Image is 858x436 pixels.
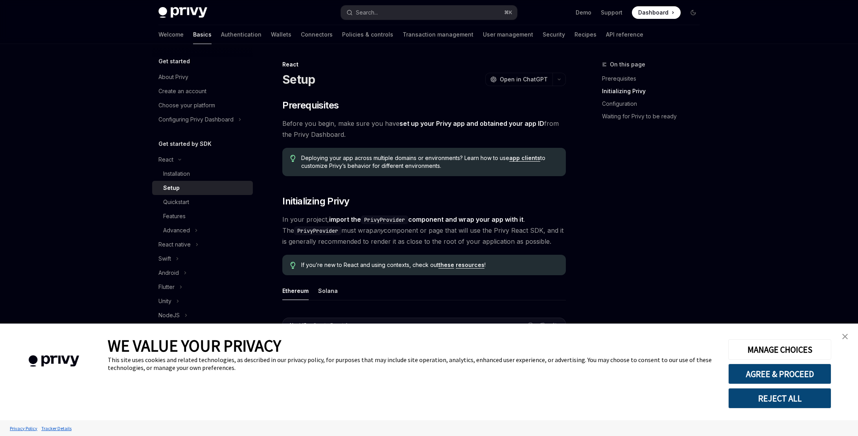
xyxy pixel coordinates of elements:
[601,9,622,17] a: Support
[687,6,700,19] button: Toggle dark mode
[842,334,848,339] img: close banner
[158,311,180,320] div: NodeJS
[301,261,558,269] span: If you’re new to React and using contexts, check out !
[39,421,74,435] a: Tracker Details
[341,6,517,20] button: Search...⌘K
[282,281,309,300] button: Ethereum
[152,84,253,98] a: Create an account
[163,226,190,235] div: Advanced
[728,339,831,360] button: MANAGE CHOICES
[400,120,544,128] a: set up your Privy app and obtained your app ID
[158,86,206,96] div: Create an account
[158,139,212,149] h5: Get started by SDK
[271,25,291,44] a: Wallets
[8,421,39,435] a: Privacy Policy
[301,154,558,170] span: Deploying your app across multiple domains or environments? Learn how to use to customize Privy’s...
[152,181,253,195] a: Setup
[602,98,706,110] a: Configuration
[158,155,173,164] div: React
[602,85,706,98] a: Initializing Privy
[158,72,188,82] div: About Privy
[602,72,706,85] a: Prerequisites
[163,197,189,207] div: Quickstart
[152,98,253,112] a: Choose your platform
[282,72,315,86] h1: Setup
[163,169,190,178] div: Installation
[638,9,668,17] span: Dashboard
[538,320,548,331] button: Copy the contents from the code block
[438,261,454,269] a: these
[504,9,512,16] span: ⌘ K
[301,25,333,44] a: Connectors
[108,335,281,356] span: WE VALUE YOUR PRIVACY
[329,215,523,223] strong: import the component and wrap your app with it
[509,155,540,162] a: app clients
[728,388,831,408] button: REJECT ALL
[356,8,378,17] div: Search...
[282,99,339,112] span: Prerequisites
[282,214,566,247] span: In your project, . The must wrap component or page that will use the Privy React SDK, and it is g...
[158,101,215,110] div: Choose your platform
[193,25,212,44] a: Basics
[152,195,253,209] a: Quickstart
[311,320,357,330] div: Create React App
[290,262,296,269] svg: Tip
[728,364,831,384] button: AGREE & PROCEED
[373,226,384,234] em: any
[158,254,171,263] div: Swift
[163,212,186,221] div: Features
[158,57,190,66] h5: Get started
[287,320,309,330] div: NextJS
[158,268,179,278] div: Android
[12,344,96,378] img: company logo
[152,167,253,181] a: Installation
[525,320,536,331] button: Report incorrect code
[361,215,408,224] code: PrivyProvider
[576,9,591,17] a: Demo
[221,25,261,44] a: Authentication
[108,356,716,372] div: This site uses cookies and related technologies, as described in our privacy policy, for purposes...
[152,209,253,223] a: Features
[632,6,681,19] a: Dashboard
[574,25,597,44] a: Recipes
[602,110,706,123] a: Waiting for Privy to be ready
[163,183,180,193] div: Setup
[290,155,296,162] svg: Tip
[158,296,171,306] div: Unity
[282,118,566,140] span: Before you begin, make sure you have from the Privy Dashboard.
[158,7,207,18] img: dark logo
[158,115,234,124] div: Configuring Privy Dashboard
[403,25,473,44] a: Transaction management
[282,61,566,68] div: React
[158,25,184,44] a: Welcome
[158,240,191,249] div: React native
[551,320,561,331] button: Ask AI
[158,282,175,292] div: Flutter
[483,25,533,44] a: User management
[318,281,338,300] button: Solana
[152,70,253,84] a: About Privy
[456,261,484,269] a: resources
[606,25,643,44] a: API reference
[610,60,645,69] span: On this page
[294,226,341,235] code: PrivyProvider
[342,25,393,44] a: Policies & controls
[837,329,853,344] a: close banner
[500,75,548,83] span: Open in ChatGPT
[543,25,565,44] a: Security
[282,195,349,208] span: Initializing Privy
[485,73,552,86] button: Open in ChatGPT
